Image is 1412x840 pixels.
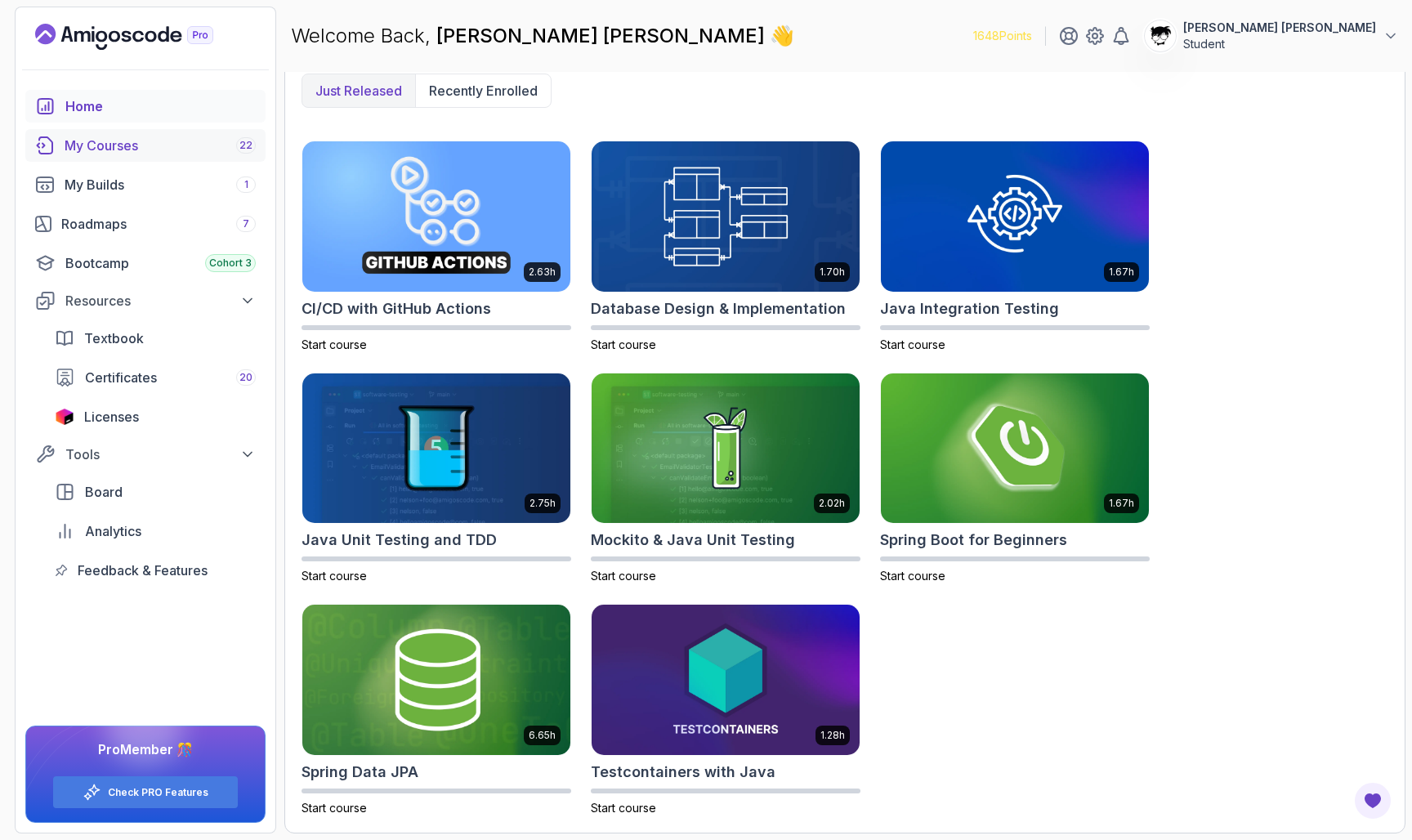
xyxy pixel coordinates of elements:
[592,373,860,524] img: Mockito & Java Unit Testing card
[1353,781,1392,820] button: Open Feedback Button
[65,253,256,273] div: Bootcamp
[881,373,1149,524] img: Spring Boot for Beginners card
[244,178,248,191] span: 1
[973,28,1032,44] p: 1648 Points
[108,786,208,799] a: Check PRO Features
[85,368,157,387] span: Certificates
[429,81,538,101] p: Recently enrolled
[302,605,570,755] img: Spring Data JPA card
[1109,266,1134,279] p: 1.67h
[25,286,266,315] button: Resources
[291,23,794,49] p: Welcome Back,
[45,515,266,547] a: analytics
[592,141,860,292] img: Database Design & Implementation card
[436,24,770,47] span: [PERSON_NAME] [PERSON_NAME]
[45,322,266,355] a: textbook
[25,168,266,201] a: builds
[239,139,252,152] span: 22
[591,569,656,583] span: Start course
[85,521,141,541] span: Analytics
[52,775,239,809] button: Check PRO Features
[45,554,266,587] a: feedback
[243,217,249,230] span: 7
[25,90,266,123] a: home
[591,373,860,585] a: Mockito & Java Unit Testing card2.02hMockito & Java Unit TestingStart course
[302,337,367,351] span: Start course
[415,74,551,107] button: Recently enrolled
[880,569,945,583] span: Start course
[45,361,266,394] a: certificates
[61,214,256,234] div: Roadmaps
[529,729,556,742] p: 6.65h
[302,373,570,524] img: Java Unit Testing and TDD card
[25,129,266,162] a: courses
[1109,497,1134,510] p: 1.67h
[302,529,497,552] h2: Java Unit Testing and TDD
[591,801,656,815] span: Start course
[880,297,1059,320] h2: Java Integration Testing
[302,761,418,784] h2: Spring Data JPA
[1145,20,1176,51] img: user profile image
[591,337,656,351] span: Start course
[85,482,123,502] span: Board
[25,440,266,469] button: Tools
[65,136,256,155] div: My Courses
[770,23,794,49] span: 👋
[591,297,846,320] h2: Database Design & Implementation
[302,141,571,353] a: CI/CD with GitHub Actions card2.63hCI/CD with GitHub ActionsStart course
[302,569,367,583] span: Start course
[820,266,845,279] p: 1.70h
[529,266,556,279] p: 2.63h
[209,257,252,270] span: Cohort 3
[45,400,266,433] a: licenses
[84,328,144,348] span: Textbook
[35,24,251,50] a: Landing page
[1183,20,1376,36] p: [PERSON_NAME] [PERSON_NAME]
[239,371,252,384] span: 20
[820,729,845,742] p: 1.28h
[1183,36,1376,52] p: Student
[302,141,570,292] img: CI/CD with GitHub Actions card
[65,175,256,194] div: My Builds
[591,141,860,353] a: Database Design & Implementation card1.70hDatabase Design & ImplementationStart course
[65,96,256,116] div: Home
[591,604,860,816] a: Testcontainers with Java card1.28hTestcontainers with JavaStart course
[880,373,1150,585] a: Spring Boot for Beginners card1.67hSpring Boot for BeginnersStart course
[880,529,1067,552] h2: Spring Boot for Beginners
[78,561,208,580] span: Feedback & Features
[65,445,256,464] div: Tools
[302,297,491,320] h2: CI/CD with GitHub Actions
[302,604,571,816] a: Spring Data JPA card6.65hSpring Data JPAStart course
[880,141,1150,353] a: Java Integration Testing card1.67hJava Integration TestingStart course
[819,497,845,510] p: 2.02h
[315,81,402,101] p: Just released
[65,291,256,311] div: Resources
[25,208,266,240] a: roadmaps
[1144,20,1399,52] button: user profile image[PERSON_NAME] [PERSON_NAME]Student
[302,74,415,107] button: Just released
[84,407,139,427] span: Licenses
[302,801,367,815] span: Start course
[45,476,266,508] a: board
[55,409,74,425] img: jetbrains icon
[881,141,1149,292] img: Java Integration Testing card
[529,497,556,510] p: 2.75h
[591,761,775,784] h2: Testcontainers with Java
[25,247,266,279] a: bootcamp
[591,529,795,552] h2: Mockito & Java Unit Testing
[592,605,860,755] img: Testcontainers with Java card
[880,337,945,351] span: Start course
[302,373,571,585] a: Java Unit Testing and TDD card2.75hJava Unit Testing and TDDStart course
